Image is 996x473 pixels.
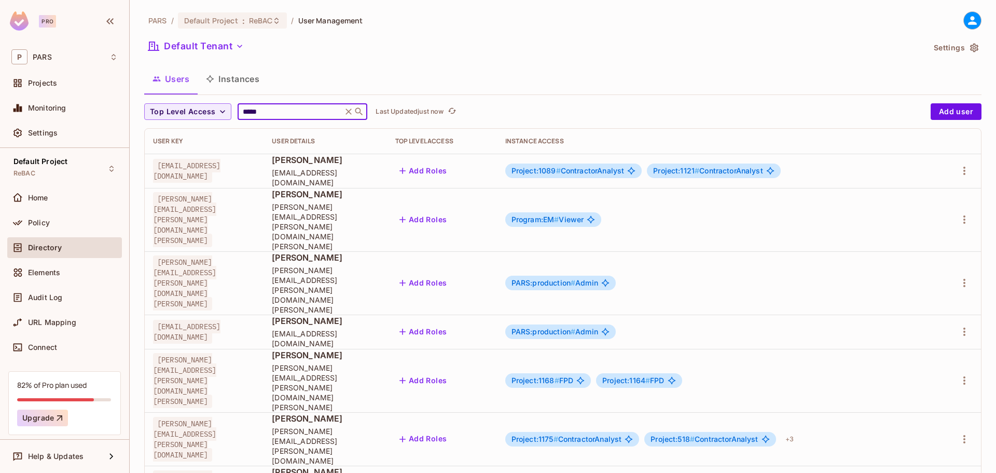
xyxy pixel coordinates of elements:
[28,343,57,352] span: Connect
[395,211,451,228] button: Add Roles
[511,167,625,175] span: ContractorAnalyst
[511,328,598,336] span: Admin
[28,318,76,327] span: URL Mapping
[511,435,622,443] span: ContractorAnalyst
[272,426,378,466] span: [PERSON_NAME][EMAIL_ADDRESS][PERSON_NAME][DOMAIN_NAME]
[395,431,451,448] button: Add Roles
[511,215,584,224] span: Viewer
[28,79,57,87] span: Projects
[653,167,763,175] span: ContractorAnalyst
[153,255,216,310] span: [PERSON_NAME][EMAIL_ADDRESS][PERSON_NAME][DOMAIN_NAME][PERSON_NAME]
[153,417,216,462] span: [PERSON_NAME][EMAIL_ADDRESS][PERSON_NAME][DOMAIN_NAME]
[554,435,558,443] span: #
[448,106,457,117] span: refresh
[651,435,758,443] span: ContractorAnalyst
[272,154,378,166] span: [PERSON_NAME]
[33,53,52,61] span: Workspace: PARS
[695,166,699,175] span: #
[13,169,35,178] span: ReBAC
[17,410,68,426] button: Upgrade
[272,413,378,424] span: [PERSON_NAME]
[511,278,575,287] span: PARS:production
[28,194,48,202] span: Home
[153,159,220,183] span: [EMAIL_ADDRESS][DOMAIN_NAME]
[272,315,378,327] span: [PERSON_NAME]
[511,279,598,287] span: Admin
[28,293,62,302] span: Audit Log
[144,103,231,120] button: Top Level Access
[395,323,451,340] button: Add Roles
[556,166,561,175] span: #
[511,215,559,224] span: Program:EM
[148,16,167,25] span: the active workspace
[376,107,444,116] p: Last Updated just now
[144,66,198,92] button: Users
[153,137,255,145] div: User Key
[511,435,558,443] span: Project:1175
[602,376,650,385] span: Project:1164
[184,16,238,25] span: Default Project
[198,66,268,92] button: Instances
[28,129,58,137] span: Settings
[602,376,664,385] span: FPD
[28,452,84,461] span: Help & Updates
[11,49,27,64] span: P
[153,353,216,408] span: [PERSON_NAME][EMAIL_ADDRESS][PERSON_NAME][DOMAIN_NAME][PERSON_NAME]
[272,188,378,200] span: [PERSON_NAME]
[242,17,245,25] span: :
[511,166,561,175] span: Project:1089
[272,168,378,187] span: [EMAIL_ADDRESS][DOMAIN_NAME]
[571,327,575,336] span: #
[17,380,87,390] div: 82% of Pro plan used
[272,202,378,251] span: [PERSON_NAME][EMAIL_ADDRESS][PERSON_NAME][DOMAIN_NAME][PERSON_NAME]
[395,275,451,291] button: Add Roles
[28,268,60,277] span: Elements
[511,376,573,385] span: FPD
[651,435,695,443] span: Project:518
[505,137,926,145] div: Instance Access
[272,252,378,263] span: [PERSON_NAME]
[13,157,67,166] span: Default Project
[144,38,248,55] button: Default Tenant
[28,219,50,227] span: Policy
[291,16,294,25] li: /
[171,16,174,25] li: /
[444,105,458,118] span: Click to refresh data
[153,320,220,344] span: [EMAIL_ADDRESS][DOMAIN_NAME]
[153,192,216,247] span: [PERSON_NAME][EMAIL_ADDRESS][PERSON_NAME][DOMAIN_NAME][PERSON_NAME]
[150,105,215,118] span: Top Level Access
[10,11,29,31] img: SReyMgAAAABJRU5ErkJggg==
[272,265,378,315] span: [PERSON_NAME][EMAIL_ADDRESS][PERSON_NAME][DOMAIN_NAME][PERSON_NAME]
[272,349,378,361] span: [PERSON_NAME]
[298,16,363,25] span: User Management
[931,103,981,120] button: Add user
[28,244,62,252] span: Directory
[511,327,575,336] span: PARS:production
[781,431,798,448] div: + 3
[645,376,650,385] span: #
[555,376,559,385] span: #
[272,137,378,145] div: User Details
[554,215,559,224] span: #
[930,39,981,56] button: Settings
[690,435,695,443] span: #
[653,166,699,175] span: Project:1121
[28,104,66,112] span: Monitoring
[395,372,451,389] button: Add Roles
[249,16,273,25] span: ReBAC
[272,329,378,348] span: [EMAIL_ADDRESS][DOMAIN_NAME]
[571,278,575,287] span: #
[446,105,458,118] button: refresh
[39,15,56,28] div: Pro
[395,163,451,179] button: Add Roles
[511,376,559,385] span: Project:1168
[395,137,489,145] div: Top Level Access
[272,363,378,412] span: [PERSON_NAME][EMAIL_ADDRESS][PERSON_NAME][DOMAIN_NAME][PERSON_NAME]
